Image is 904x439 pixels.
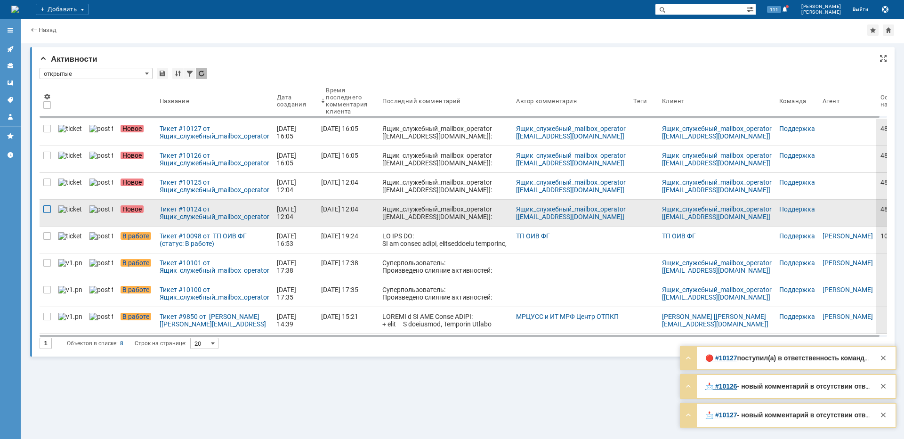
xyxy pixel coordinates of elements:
[55,227,86,253] a: ticket_notification.png
[40,55,97,64] span: Активности
[11,6,19,13] img: logo
[321,205,358,213] div: [DATE] 12:04
[55,173,86,199] a: ticket_notification.png
[382,152,508,242] div: Ящик_служебный_mailbox_operator [[EMAIL_ADDRESS][DOMAIN_NAME]]: Тема письма: [Ticket] (ERTH-35577...
[658,83,775,119] th: Клиент
[55,119,86,146] a: ticket_notification.png
[86,119,117,146] a: post ticket.png
[121,232,151,240] span: В работе
[516,313,619,320] a: МРЦУСС и ИТ МРФ Центр ОТПКП
[121,152,144,159] span: Новое
[117,173,156,199] a: Новое
[662,286,773,301] a: Ящик_служебный_mailbox_operator [[EMAIL_ADDRESS][DOMAIN_NAME]]
[321,286,358,293] div: [DATE] 17:35
[172,68,184,79] div: Сортировка...
[117,119,156,146] a: Новое
[779,152,815,159] a: Поддержка
[58,179,82,186] img: ticket_notification.png
[121,205,144,213] span: Новое
[58,125,82,132] img: ticket_notification.png
[58,205,82,213] img: ticket_notification.png
[58,313,82,320] img: v1.png
[156,307,273,333] a: Тикет #9850 от [PERSON_NAME] [[PERSON_NAME][EMAIL_ADDRESS][DOMAIN_NAME]] (статус: В работе)
[273,146,317,172] a: [DATE] 16:05
[277,232,298,247] div: [DATE] 16:53
[321,152,358,159] div: [DATE] 16:05
[317,119,379,146] a: [DATE] 16:05
[779,259,815,267] a: Поддержка
[737,354,872,362] strong: поступил(а) в ответственность команды.
[662,152,773,167] a: Ящик_служебный_mailbox_operator [[EMAIL_ADDRESS][DOMAIN_NAME]]
[121,313,151,320] span: В работе
[779,286,815,293] a: Поддержка
[662,232,696,240] a: ТП ОИВ ФГ
[67,340,118,347] span: Объектов в списке:
[117,280,156,307] a: В работе
[86,253,117,280] a: post ticket.png
[512,83,630,119] th: Автор комментария
[379,146,512,172] a: Ящик_служебный_mailbox_operator [[EMAIL_ADDRESS][DOMAIN_NAME]]: Тема письма: [Ticket] (ERTH-35577...
[321,259,358,267] div: [DATE] 17:38
[121,179,144,186] span: Новое
[516,98,577,105] div: Автор комментария
[705,411,871,419] div: Здравствуйте, Ящик_служебный_mailbox_operator ! Ваше обращение зарегистрировано в Службе Техничес...
[779,98,807,105] div: Команда
[317,227,379,253] a: [DATE] 19:24
[160,259,269,274] div: Тикет #10101 от Ящик_служебный_mailbox_operator [[EMAIL_ADDRESS][DOMAIN_NAME]] (статус: В работе)
[705,354,737,362] a: 🔴 #10127
[55,200,86,226] a: ticket_notification.png
[117,307,156,333] a: В работе
[160,152,269,167] div: Тикет #10126 от Ящик_служебный_mailbox_operator [[EMAIL_ADDRESS][DOMAIN_NAME]] (статус: Новое)
[379,173,512,199] a: Ящик_служебный_mailbox_operator [[EMAIL_ADDRESS][DOMAIN_NAME]]: Тема письма: [Ticket] (ERTH-35577...
[662,313,768,328] a: [PERSON_NAME] [[PERSON_NAME][EMAIL_ADDRESS][DOMAIN_NAME]]
[823,98,839,105] div: Агент
[273,200,317,226] a: [DATE] 12:04
[58,259,82,267] img: v1.png
[58,152,82,159] img: ticket_notification.png
[317,83,379,119] th: Время последнего комментария клиента
[277,313,298,328] div: [DATE] 14:39
[160,125,269,140] div: Тикет #10127 от Ящик_служебный_mailbox_operator [[EMAIL_ADDRESS][DOMAIN_NAME]] (статус: Новое)
[156,173,273,199] a: Тикет #10125 от Ящик_служебный_mailbox_operator [[EMAIL_ADDRESS][DOMAIN_NAME]] (статус: Новое)
[801,9,841,15] span: [PERSON_NAME]
[89,232,113,240] img: post ticket.png
[867,24,879,36] div: Добавить в избранное
[3,75,18,90] a: Шаблоны комментариев
[516,152,627,167] a: Ящик_служебный_mailbox_operator [[EMAIL_ADDRESS][DOMAIN_NAME]]
[317,307,379,333] a: [DATE] 15:21
[379,307,512,333] a: LOREMI d SI AME Conse ADIPI: + elit S doeiusmod, Temporin Utlabo Etdolor magnaal Enimadminim veni...
[43,93,51,100] span: Настройки
[86,146,117,172] a: post ticket.png
[273,253,317,280] a: [DATE] 17:38
[3,58,18,73] a: Клиенты
[117,200,156,226] a: Новое
[36,4,89,15] div: Добавить
[11,6,19,13] a: Перейти на домашнюю страницу
[160,179,269,194] div: Тикет #10125 от Ящик_служебный_mailbox_operator [[EMAIL_ADDRESS][DOMAIN_NAME]] (статус: Новое)
[779,313,815,320] a: Поддержка
[662,259,773,274] a: Ящик_служебный_mailbox_operator [[EMAIL_ADDRESS][DOMAIN_NAME]]
[160,313,269,328] div: Тикет #9850 от [PERSON_NAME] [[PERSON_NAME][EMAIL_ADDRESS][DOMAIN_NAME]] (статус: В работе)
[880,55,887,62] div: На всю страницу
[273,173,317,199] a: [DATE] 12:04
[89,152,113,159] img: post ticket.png
[705,382,871,390] div: Здравствуйте, Ящик_служебный_mailbox_operator ! Ваше обращение зарегистрировано в Службе Техничес...
[273,119,317,146] a: [DATE] 16:05
[58,286,82,293] img: v1.png
[160,205,269,220] div: Тикет #10124 от Ящик_служебный_mailbox_operator [[EMAIL_ADDRESS][DOMAIN_NAME]] (статус: Новое)
[683,409,694,421] div: Развернуть
[273,83,317,119] th: Дата создания
[3,109,18,124] a: Мой профиль
[67,338,186,349] i: Строк на странице:
[880,4,891,15] button: Сохранить лог
[184,68,195,79] div: Фильтрация...
[779,232,815,240] a: Поддержка
[273,307,317,333] a: [DATE] 14:39
[746,4,756,13] span: Расширенный поиск
[317,253,379,280] a: [DATE] 17:38
[277,205,298,220] div: [DATE] 12:04
[705,411,737,419] a: 📩 #10127
[823,286,873,293] a: [PERSON_NAME]
[86,227,117,253] a: post ticket.png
